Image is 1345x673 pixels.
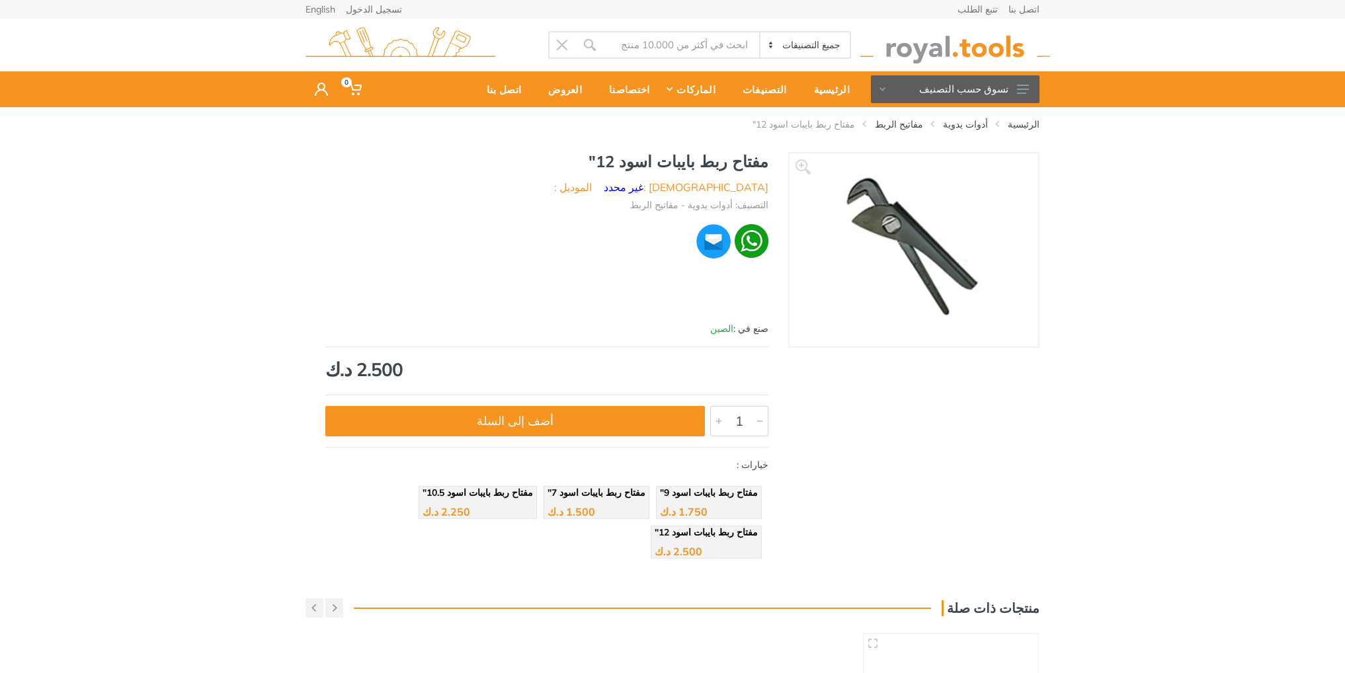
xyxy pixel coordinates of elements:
[346,5,402,14] a: تسجيل الدخول
[725,71,796,107] a: التصنيفات
[591,71,659,107] a: اختصاصنا
[655,546,702,557] div: 2.500 د.ك
[325,322,768,336] div: صنع في :
[1008,118,1039,131] a: الرئيسية
[796,71,859,107] a: الرئيسية
[943,118,988,131] a: أدوات يدوية
[423,487,533,498] span: مفتاح ربط بايبات اسود 10.5"
[306,27,495,63] img: royal.tools Logo
[735,224,768,258] img: wa.webp
[604,31,759,59] input: Site search
[656,486,762,519] a: مفتاح ربط بايبات اسود 9" 1.750 د.ك
[325,406,705,436] button: أضف إلى السلة
[548,487,645,498] span: مفتاح ربط بايبات اسود 7"
[958,5,998,14] a: تتبع الطلب
[942,600,1039,616] h3: منتجات ذات صلة
[469,75,530,103] div: اتصل بنا
[860,27,1050,63] img: royal.tools Logo
[325,458,768,565] div: خيارات :
[710,323,733,335] span: الصين
[871,75,1039,103] button: تسوق حسب التصنيف
[660,506,708,517] div: 1.750 د.ك
[796,75,859,103] div: الرئيسية
[469,71,530,107] a: اتصل بنا
[306,5,335,14] a: English
[554,179,592,195] li: الموديل :
[337,71,371,107] a: 0
[659,75,724,103] div: الماركات
[325,152,768,171] h1: مفتاح ربط بايبات اسود 12"
[423,506,470,517] div: 2.250 د.ك
[660,487,758,498] span: مفتاح ربط بايبات اسود 9"
[875,118,923,131] a: مفاتيح الربط
[325,289,365,322] img: Undefined
[733,118,855,131] li: مفتاح ربط بايبات اسود 12"
[591,75,659,103] div: اختصاصنا
[725,75,796,103] div: التصنيفات
[548,506,595,517] div: 1.500 د.ك
[419,486,537,519] a: مفتاح ربط بايبات اسود 10.5" 2.250 د.ك
[759,32,850,58] select: Category
[306,118,1039,131] nav: breadcrumb
[840,176,989,325] img: Royal Tools - مفتاح ربط بايبات اسود 12
[695,223,732,260] img: ma.webp
[530,75,591,103] div: العروض
[544,486,649,519] a: مفتاح ربط بايبات اسود 7" 1.500 د.ك
[325,360,768,379] div: 2.500 د.ك
[530,71,591,107] a: العروض
[630,198,768,212] li: التصنيف: أدوات يدوية - مفاتيح الربط
[1008,5,1039,14] a: اتصل بنا
[604,180,643,194] a: غير محدد
[651,526,762,559] a: مفتاح ربط بايبات اسود 12" 2.500 د.ك
[341,77,352,87] span: 0
[604,179,768,195] li: [DEMOGRAPHIC_DATA] :
[655,526,758,538] span: مفتاح ربط بايبات اسود 12"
